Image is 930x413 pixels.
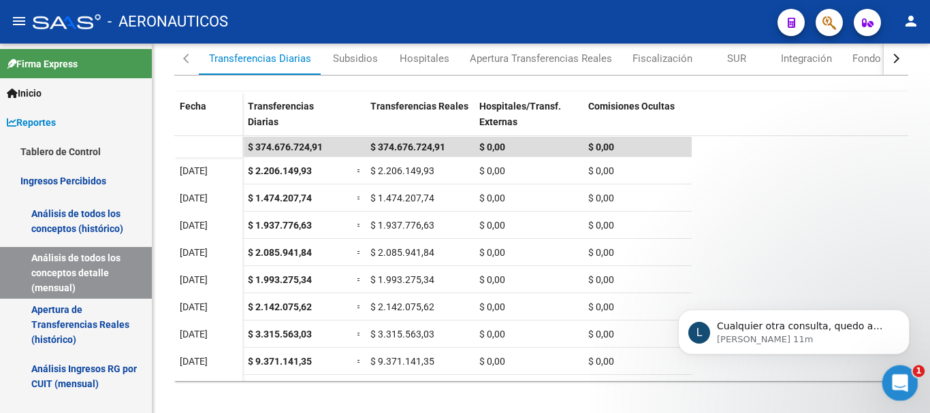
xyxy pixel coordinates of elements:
span: $ 9.371.141,35 [248,356,312,367]
span: [DATE] [180,356,208,367]
datatable-header-cell: Transferencias Diarias [242,92,351,149]
div: Integración [781,51,832,66]
span: = [357,356,362,367]
span: $ 0,00 [588,329,614,340]
div: Fiscalización [632,51,692,66]
span: Comisiones Ocultas [588,101,675,112]
span: [DATE] [180,301,208,312]
span: $ 2.142.075,62 [248,301,312,312]
span: [DATE] [180,329,208,340]
span: - AERONAUTICOS [108,7,228,37]
span: $ 2.206.149,93 [248,165,312,176]
span: $ 0,00 [479,329,505,340]
span: $ 0,00 [588,301,614,312]
iframe: Intercom live chat [882,365,918,401]
span: $ 1.937.776,63 [370,220,434,231]
span: Transferencias Reales [370,101,468,112]
span: $ 0,00 [588,165,614,176]
datatable-header-cell: Comisiones Ocultas [583,92,692,149]
span: $ 0,00 [588,274,614,285]
span: $ 0,00 [588,247,614,258]
span: = [357,193,362,203]
span: [DATE] [180,274,208,285]
span: $ 3.315.563,03 [248,329,312,340]
span: $ 0,00 [479,356,505,367]
span: = [357,165,362,176]
span: [DATE] [180,165,208,176]
div: SUR [727,51,746,66]
span: = [357,329,362,340]
mat-icon: menu [11,13,27,29]
span: $ 0,00 [588,220,614,231]
span: Inicio [7,86,42,101]
span: $ 2.142.075,62 [370,301,434,312]
span: = [357,301,362,312]
span: $ 0,00 [588,356,614,367]
div: Apertura Transferencias Reales [470,51,612,66]
span: Hospitales/Transf. Externas [479,101,561,127]
span: $ 1.993.275,34 [248,274,312,285]
span: $ 2.085.941,84 [370,247,434,258]
div: Transferencias Diarias [209,51,311,66]
span: $ 0,00 [479,142,505,152]
span: Reportes [7,115,56,130]
div: Subsidios [333,51,378,66]
span: $ 0,00 [479,193,505,203]
span: = [357,274,362,285]
span: = [357,220,362,231]
span: $ 1.937.776,63 [248,220,312,231]
span: Transferencias Diarias [248,101,314,127]
span: $ 0,00 [479,247,505,258]
span: $ 1.993.275,34 [370,274,434,285]
span: [DATE] [180,193,208,203]
datatable-header-cell: Fecha [174,92,242,149]
span: [DATE] [180,220,208,231]
span: Firma Express [7,56,78,71]
span: $ 0,00 [479,301,505,312]
span: Fecha [180,101,206,112]
iframe: Intercom notifications mensaje [658,281,930,376]
span: = [357,247,362,258]
span: $ 9.371.141,35 [370,356,434,367]
span: $ 2.085.941,84 [248,247,312,258]
span: $ 0,00 [479,165,505,176]
span: [DATE] [180,247,208,258]
span: $ 2.206.149,93 [370,165,434,176]
datatable-header-cell: Transferencias Reales [365,92,474,149]
span: $ 0,00 [588,142,614,152]
span: $ 374.676.724,91 [370,142,445,152]
span: $ 3.315.563,03 [370,329,434,340]
span: $ 1.474.207,74 [370,193,434,203]
span: $ 1.474.207,74 [248,193,312,203]
span: $ 374.676.724,91 [248,142,323,152]
span: 1 [913,365,925,378]
mat-icon: person [903,13,919,29]
datatable-header-cell: Hospitales/Transf. Externas [474,92,583,149]
div: Hospitales [400,51,449,66]
span: $ 0,00 [588,193,614,203]
span: $ 0,00 [479,220,505,231]
span: $ 0,00 [479,274,505,285]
